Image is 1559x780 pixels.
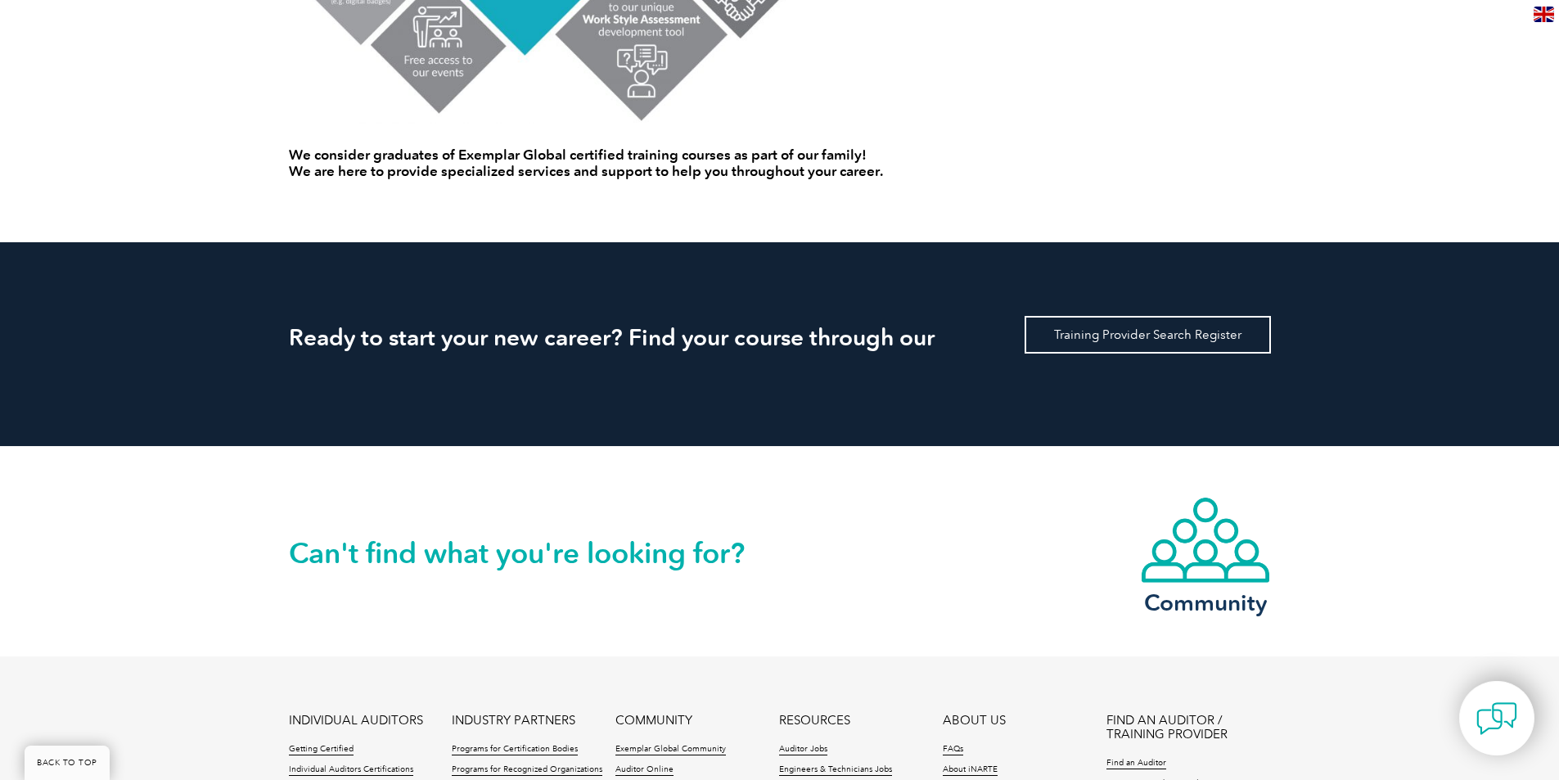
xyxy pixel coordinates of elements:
h2: Ready to start your new career? Find your course through our [289,324,1271,350]
a: Getting Certified [289,744,354,755]
a: COMMUNITY [615,714,692,728]
a: RESOURCES [779,714,850,728]
a: Engineers & Technicians Jobs [779,764,892,776]
a: Training Provider Search Register [1025,316,1271,354]
h2: Can't find what you're looking for? [289,540,780,566]
h3: Community [1140,593,1271,613]
a: ABOUT US [943,714,1006,728]
a: Programs for Recognized Organizations [452,764,602,776]
a: Individual Auditors Certifications [289,764,413,776]
a: Auditor Online [615,764,674,776]
img: en [1534,7,1554,22]
a: Find an Auditor [1106,758,1166,769]
a: FIND AN AUDITOR / TRAINING PROVIDER [1106,714,1270,742]
a: About iNARTE [943,764,998,776]
a: INDIVIDUAL AUDITORS [289,714,423,728]
a: Programs for Certification Bodies [452,744,578,755]
img: contact-chat.png [1476,698,1517,739]
a: FAQs [943,744,963,755]
a: INDUSTRY PARTNERS [452,714,575,728]
a: Auditor Jobs [779,744,827,755]
a: Exemplar Global Community [615,744,726,755]
a: BACK TO TOP [25,746,110,780]
img: icon-community.webp [1140,496,1271,584]
h4: We consider graduates of Exemplar Global certified training courses as part of our family! We are... [289,147,976,179]
a: Community [1140,496,1271,613]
